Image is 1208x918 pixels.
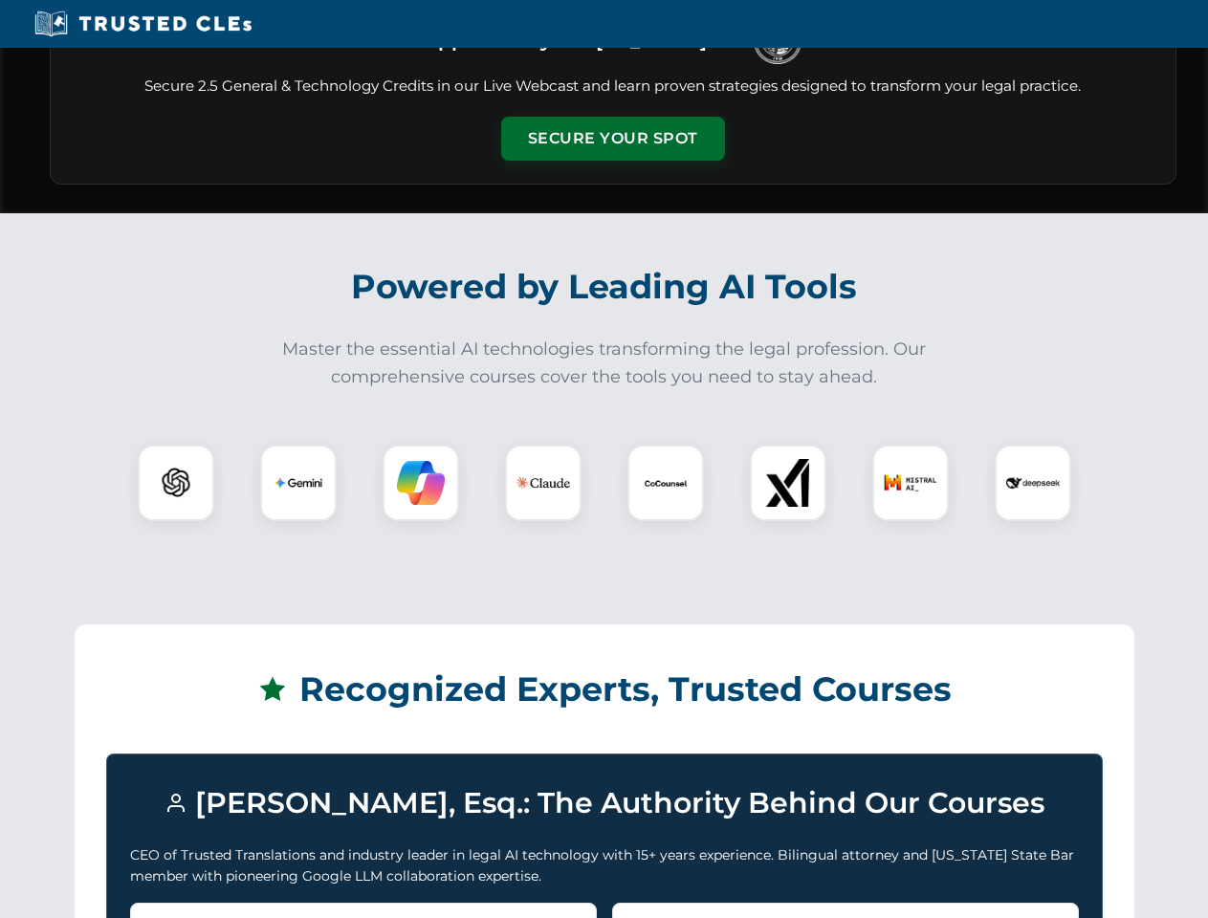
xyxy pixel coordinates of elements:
[995,445,1071,521] div: DeepSeek
[275,459,322,507] img: Gemini Logo
[627,445,704,521] div: CoCounsel
[505,445,582,521] div: Claude
[75,253,1134,320] h2: Powered by Leading AI Tools
[642,459,690,507] img: CoCounsel Logo
[1006,456,1060,510] img: DeepSeek Logo
[872,445,949,521] div: Mistral AI
[130,844,1079,887] p: CEO of Trusted Translations and industry leader in legal AI technology with 15+ years experience....
[74,76,1153,98] p: Secure 2.5 General & Technology Credits in our Live Webcast and learn proven strategies designed ...
[260,445,337,521] div: Gemini
[270,336,939,391] p: Master the essential AI technologies transforming the legal profession. Our comprehensive courses...
[516,456,570,510] img: Claude Logo
[106,656,1103,723] h2: Recognized Experts, Trusted Courses
[148,455,204,511] img: ChatGPT Logo
[884,456,937,510] img: Mistral AI Logo
[764,459,812,507] img: xAI Logo
[750,445,826,521] div: xAI
[501,117,725,161] button: Secure Your Spot
[29,10,257,38] img: Trusted CLEs
[130,777,1079,829] h3: [PERSON_NAME], Esq.: The Authority Behind Our Courses
[397,459,445,507] img: Copilot Logo
[383,445,459,521] div: Copilot
[138,445,214,521] div: ChatGPT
